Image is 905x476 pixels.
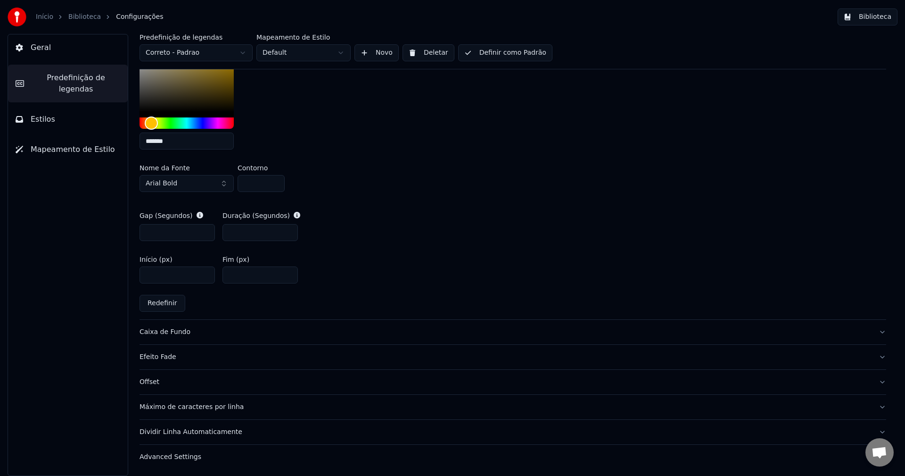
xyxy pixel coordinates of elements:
[140,34,234,112] div: Color
[140,256,173,263] label: Início (px)
[403,44,454,61] button: Deletar
[36,12,163,22] nav: breadcrumb
[140,345,886,369] button: Efeito Fade
[31,42,51,53] span: Geral
[8,106,128,133] button: Estilos
[458,44,552,61] button: Definir como Padrão
[68,12,101,22] a: Biblioteca
[222,212,290,219] label: Duração (Segundos)
[31,114,55,125] span: Estilos
[865,438,894,467] div: Bate-papo aberto
[140,452,871,462] div: Advanced Settings
[140,212,193,219] label: Gap (Segundos)
[140,370,886,394] button: Offset
[140,34,253,41] label: Predefinição de legendas
[140,352,871,362] div: Efeito Fade
[140,420,886,444] button: Dividir Linha Automaticamente
[140,402,871,412] div: Máximo de caracteres por linha
[31,144,115,155] span: Mapeamento de Estilo
[222,256,249,263] label: Fim (px)
[838,8,897,25] button: Biblioteca
[116,12,163,22] span: Configurações
[238,165,285,171] label: Contorno
[140,377,871,387] div: Offset
[140,445,886,469] button: Advanced Settings
[354,44,399,61] button: Novo
[146,179,177,188] span: Arial Bold
[8,65,128,102] button: Predefinição de legendas
[8,34,128,61] button: Geral
[8,136,128,163] button: Mapeamento de Estilo
[32,72,120,95] span: Predefinição de legendas
[140,327,871,337] div: Caixa de Fundo
[140,165,234,171] label: Nome da Fonte
[140,117,234,129] div: Hue
[36,12,53,22] a: Início
[140,295,185,312] button: Redefinir
[8,8,26,26] img: youka
[256,34,351,41] label: Mapeamento de Estilo
[140,320,886,344] button: Caixa de Fundo
[140,395,886,419] button: Máximo de caracteres por linha
[140,427,871,437] div: Dividir Linha Automaticamente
